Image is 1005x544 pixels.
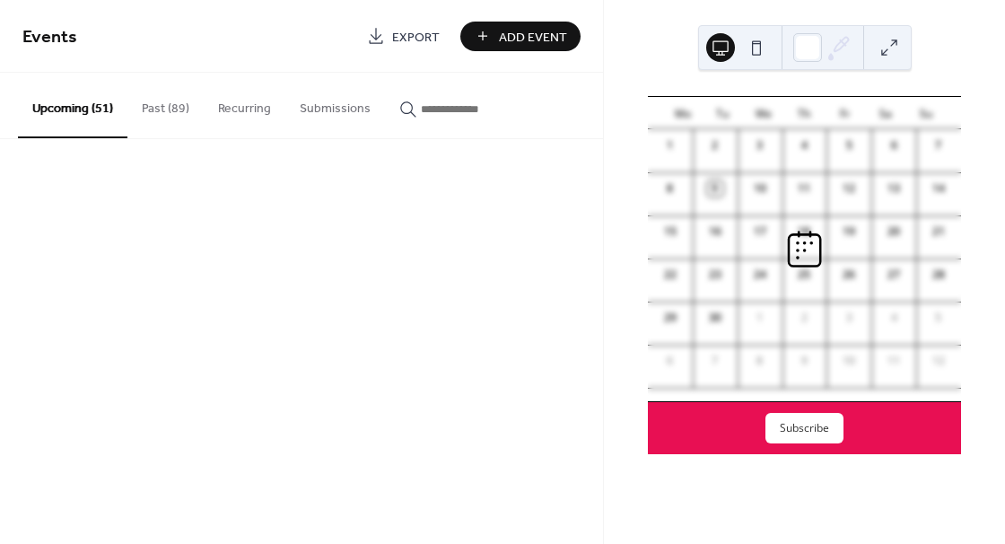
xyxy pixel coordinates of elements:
div: 15 [662,224,678,240]
span: Add Event [499,28,567,47]
div: 30 [707,310,723,326]
button: Add Event [460,22,581,51]
div: Mo [662,97,703,129]
div: 10 [841,353,857,369]
div: 6 [886,137,902,154]
div: 27 [886,267,902,283]
div: 12 [841,180,857,197]
div: 21 [931,224,947,240]
div: 8 [662,180,678,197]
div: 8 [752,353,768,369]
div: 4 [886,310,902,326]
div: 18 [796,224,812,240]
div: We [744,97,784,129]
div: 1 [662,137,678,154]
div: 25 [796,267,812,283]
div: Sa [865,97,905,129]
div: Fr [825,97,865,129]
a: Export [354,22,453,51]
span: Export [392,28,440,47]
div: Tu [703,97,743,129]
div: 20 [886,224,902,240]
div: 6 [662,353,678,369]
div: Su [906,97,947,129]
div: 7 [931,137,947,154]
span: Events [22,20,77,55]
div: 7 [707,353,723,369]
div: 14 [931,180,947,197]
div: 11 [796,180,812,197]
div: 1 [752,310,768,326]
div: 29 [662,310,678,326]
div: 28 [931,267,947,283]
div: 9 [796,353,812,369]
div: 2 [707,137,723,154]
div: 4 [796,137,812,154]
div: 5 [841,137,857,154]
div: 11 [886,353,902,369]
div: 22 [662,267,678,283]
button: Subscribe [765,413,843,443]
div: 19 [841,224,857,240]
div: 17 [752,224,768,240]
div: 16 [707,224,723,240]
div: 3 [752,137,768,154]
div: 5 [931,310,947,326]
div: 23 [707,267,723,283]
div: 2 [796,310,812,326]
div: 3 [841,310,857,326]
div: 13 [886,180,902,197]
div: 24 [752,267,768,283]
button: Recurring [204,73,285,136]
button: Upcoming (51) [18,73,127,138]
div: 9 [707,180,723,197]
div: 10 [752,180,768,197]
button: Past (89) [127,73,204,136]
button: Submissions [285,73,385,136]
div: 12 [931,353,947,369]
div: Th [784,97,825,129]
div: 26 [841,267,857,283]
